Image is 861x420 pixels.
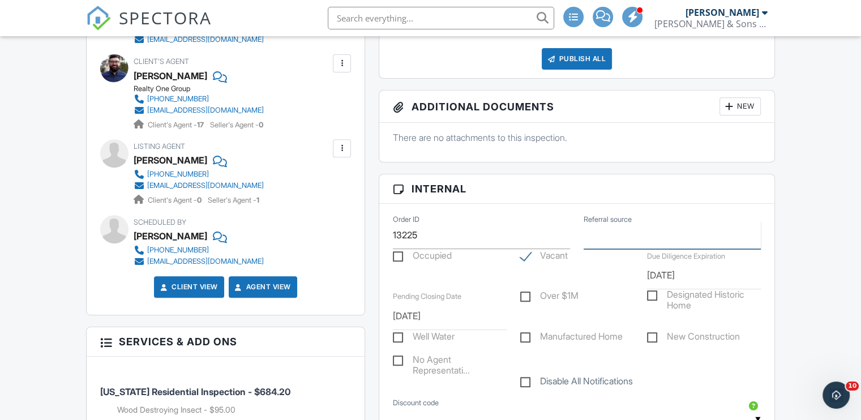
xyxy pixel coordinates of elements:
[86,15,212,39] a: SPECTORA
[147,257,264,266] div: [EMAIL_ADDRESS][DOMAIN_NAME]
[210,121,263,129] span: Seller's Agent -
[846,382,859,391] span: 10
[647,331,740,345] label: New Construction
[233,281,291,293] a: Agent View
[654,18,768,29] div: Wilson & Sons Inspection and Testing, LLC
[647,252,725,260] label: Due Diligence Expiration
[719,97,761,115] div: New
[542,48,612,70] div: Publish All
[117,404,351,415] li: Add on: Wood Destroying Insect
[647,262,761,289] input: Select Date
[87,327,365,357] h3: Services & Add ons
[119,6,212,29] span: SPECTORA
[393,302,507,330] input: Select Date
[393,398,439,408] label: Discount code
[393,250,452,264] label: Occupied
[823,382,850,409] iframe: Intercom live chat
[148,196,203,204] span: Client's Agent -
[134,93,264,105] a: [PHONE_NUMBER]
[100,386,290,397] span: [US_STATE] Residential Inspection - $684.20
[208,196,259,204] span: Seller's Agent -
[147,246,209,255] div: [PHONE_NUMBER]
[86,6,111,31] img: The Best Home Inspection Software - Spectora
[584,214,632,224] label: Referral source
[134,256,264,267] a: [EMAIL_ADDRESS][DOMAIN_NAME]
[148,121,205,129] span: Client's Agent -
[520,250,568,264] label: Vacant
[197,121,204,129] strong: 17
[134,57,189,66] span: Client's Agent
[134,142,185,151] span: Listing Agent
[379,174,774,204] h3: Internal
[134,218,186,226] span: Scheduled By
[158,281,218,293] a: Client View
[393,331,455,345] label: Well Water
[134,152,207,169] a: [PERSON_NAME]
[520,376,633,390] label: Disable All Notifications
[393,292,461,301] label: Pending Closing Date
[393,131,761,144] p: There are no attachments to this inspection.
[134,105,264,116] a: [EMAIL_ADDRESS][DOMAIN_NAME]
[134,180,264,191] a: [EMAIL_ADDRESS][DOMAIN_NAME]
[328,7,554,29] input: Search everything...
[520,331,623,345] label: Manufactured Home
[647,289,761,303] label: Designated Historic Home
[134,228,207,245] div: [PERSON_NAME]
[256,196,259,204] strong: 1
[134,67,207,84] a: [PERSON_NAME]
[147,95,209,104] div: [PHONE_NUMBER]
[134,245,264,256] a: [PHONE_NUMBER]
[393,214,419,224] label: Order ID
[134,84,273,93] div: Realty One Group
[520,290,579,305] label: Over $1M
[393,354,507,368] label: No Agent Representation / Private Sale
[197,196,202,204] strong: 0
[379,91,774,123] h3: Additional Documents
[259,121,263,129] strong: 0
[686,7,759,18] div: [PERSON_NAME]
[134,169,264,180] a: [PHONE_NUMBER]
[147,181,264,190] div: [EMAIL_ADDRESS][DOMAIN_NAME]
[147,106,264,115] div: [EMAIL_ADDRESS][DOMAIN_NAME]
[147,170,209,179] div: [PHONE_NUMBER]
